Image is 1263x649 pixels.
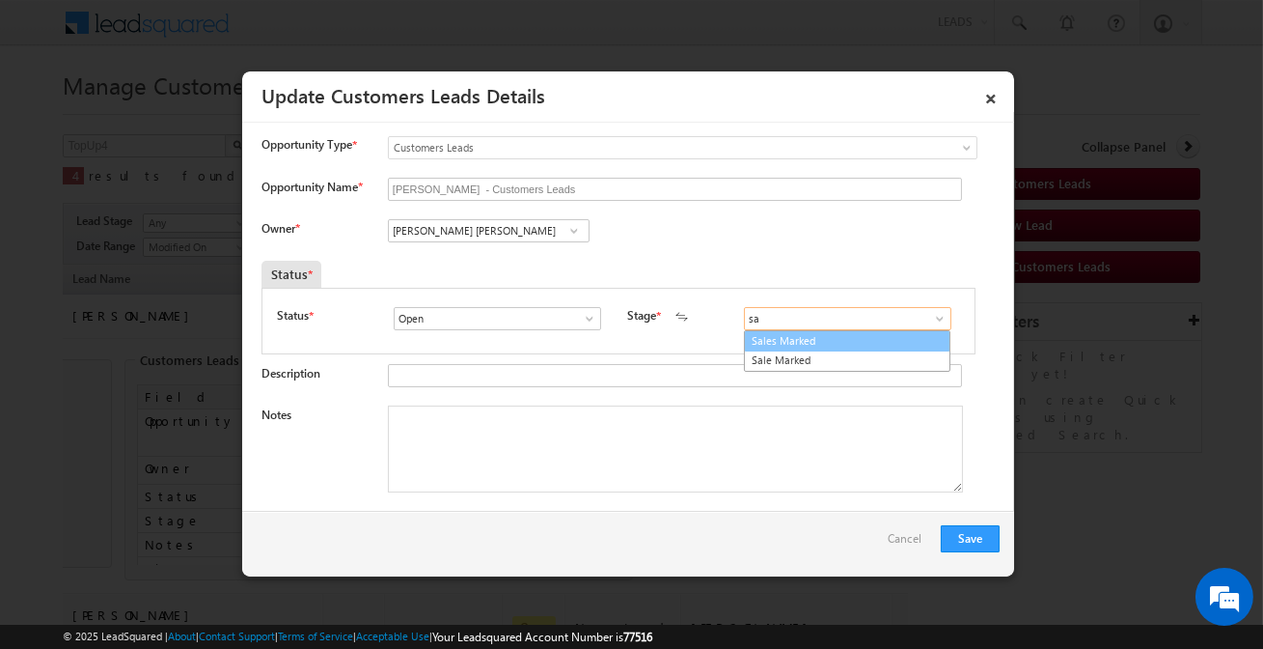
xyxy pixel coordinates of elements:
a: Update Customers Leads Details [261,81,545,108]
div: Minimize live chat window [316,10,363,56]
span: Customers Leads [389,139,898,156]
label: Description [261,366,320,381]
span: Opportunity Type [261,136,352,154]
a: Show All Items [922,309,947,328]
a: Acceptable Use [356,630,429,642]
a: Terms of Service [278,630,353,642]
a: About [168,630,196,642]
input: Type to Search [394,307,601,330]
label: Opportunity Name [261,180,362,194]
a: Cancel [888,525,931,562]
div: Chat with us now [100,101,324,127]
img: d_60004797649_company_0_60004797649 [33,101,81,127]
a: × [975,78,1007,112]
a: Sales Marked [744,330,950,353]
button: Save [941,525,1000,552]
label: Status [277,307,309,324]
div: Status [261,261,321,288]
span: 77516 [623,630,652,644]
label: Owner [261,221,299,236]
label: Stage [627,307,656,324]
a: Contact Support [199,630,275,642]
a: Show All Items [562,221,586,240]
a: Sale Marked [745,351,949,371]
span: Your Leadsquared Account Number is [432,630,652,644]
label: Notes [261,408,291,422]
textarea: Type your message and hit 'Enter' [25,179,352,490]
a: Show All Items [572,309,596,328]
input: Type to Search [744,307,951,330]
em: Start Chat [262,506,350,532]
span: © 2025 LeadSquared | | | | | [63,628,652,646]
a: Customers Leads [388,136,977,159]
input: Type to Search [388,219,590,242]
